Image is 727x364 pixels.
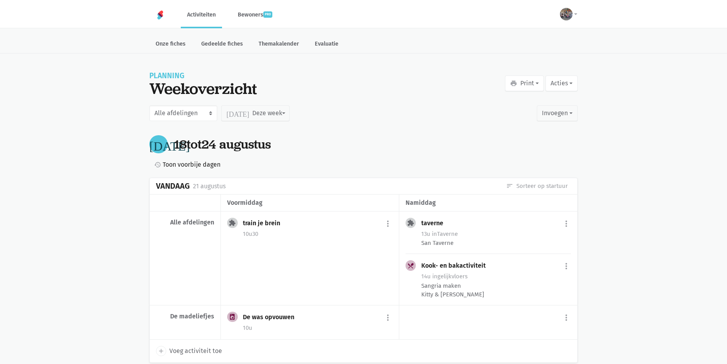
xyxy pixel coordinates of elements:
[421,230,430,237] span: 13u
[156,313,214,320] div: De madeliefjes
[510,80,517,87] i: print
[252,36,305,53] a: Themakalender
[545,75,578,91] button: Acties
[181,2,222,28] a: Activiteiten
[174,136,187,153] span: 18
[156,182,190,191] div: Vandaag
[149,36,192,53] a: Onze fiches
[506,182,513,189] i: sort
[243,230,258,237] span: 10u30
[226,110,249,117] i: [DATE]
[231,2,279,28] a: Bewonerspro
[505,75,544,91] button: Print
[537,105,578,121] button: Invoegen
[169,346,222,356] span: Voeg activiteit toe
[243,313,301,321] div: De was opvouwen
[156,346,222,356] a: add Voeg activiteit toe
[158,347,165,355] i: add
[195,36,249,53] a: Gedeelde fiches
[407,219,414,226] i: extension
[407,262,414,269] i: local_dining
[221,105,289,121] button: Deze week
[156,10,165,20] img: Home
[432,230,458,237] span: Taverne
[432,273,468,280] span: gelijkvloers
[421,239,571,247] div: San Taverne
[227,198,392,208] div: voormiddag
[506,182,568,190] a: Sorteer op startuur
[149,138,190,151] i: [DATE]
[308,36,345,53] a: Evaluatie
[432,273,437,280] span: in
[421,273,431,280] span: 14u
[243,219,286,227] div: train je brein
[149,72,257,79] div: Planning
[263,11,272,18] span: pro
[163,160,220,170] span: Toon voorbije dagen
[193,181,226,191] div: 21 augustus
[243,324,252,331] span: 10u
[421,219,450,227] div: taverne
[151,160,220,170] a: Toon voorbije dagen
[229,219,236,226] i: extension
[154,161,161,168] i: history
[421,262,492,270] div: Kook- en bakactiviteit
[156,219,214,226] div: Alle afdelingen
[149,79,257,97] div: Weekoverzicht
[174,137,271,152] div: tot
[202,136,271,153] span: 24 augustus
[432,230,437,237] span: in
[406,198,571,208] div: namiddag
[229,313,236,320] i: local_laundry_service
[421,281,571,299] div: Sangria maken Kitty & [PERSON_NAME]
